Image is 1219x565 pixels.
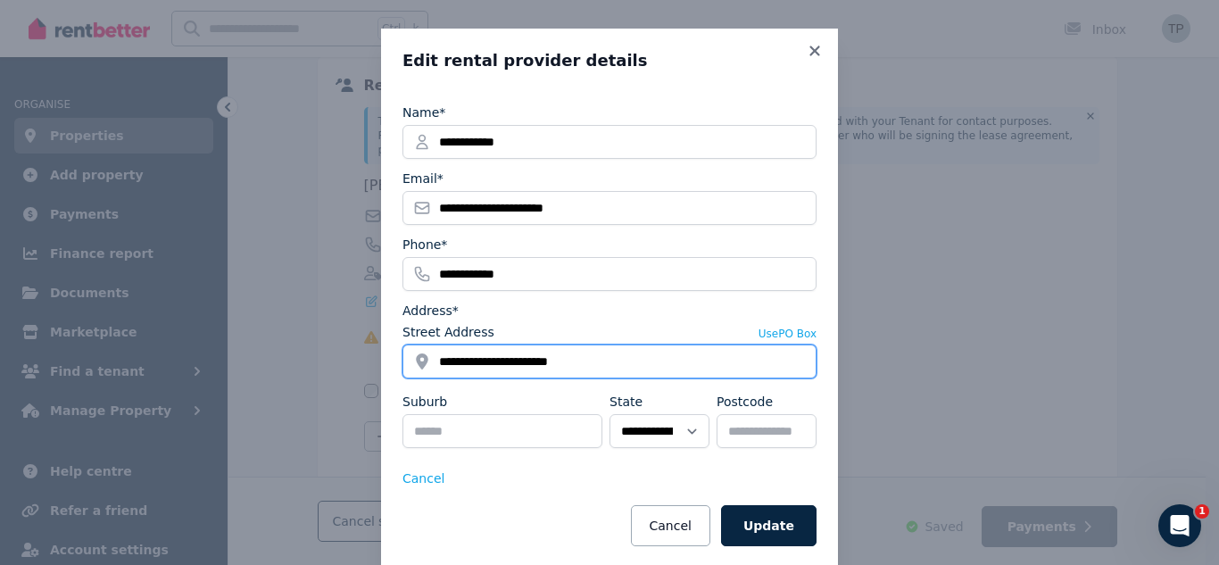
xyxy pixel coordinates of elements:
label: Street Address [402,323,494,341]
label: Phone* [402,236,447,253]
button: Cancel [402,469,444,487]
button: Update [721,505,817,546]
button: Cancel [631,505,710,546]
button: UsePO Box [759,327,817,341]
label: Email* [402,170,444,187]
label: Address* [402,302,459,320]
iframe: Intercom live chat [1158,504,1201,547]
span: 1 [1195,504,1209,519]
label: Name* [402,104,445,121]
h3: Edit rental provider details [402,50,817,71]
label: Suburb [402,393,447,411]
label: Postcode [717,393,773,411]
label: State [609,393,643,411]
